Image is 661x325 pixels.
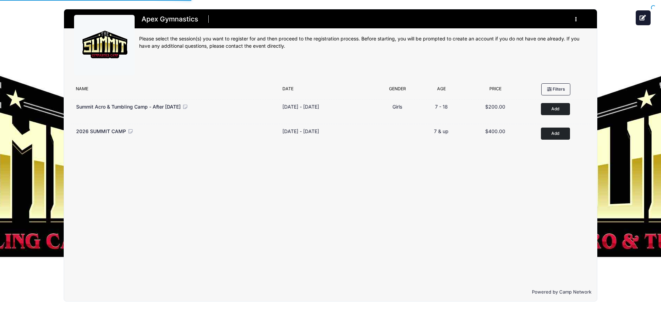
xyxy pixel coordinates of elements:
[70,289,591,296] p: Powered by Camp Network
[139,13,200,25] h1: Apex Gymnastics
[139,35,587,50] div: Please select the session(s) you want to register for and then proceed to the registration proces...
[541,103,570,115] button: Add
[485,104,505,110] span: $200.00
[541,128,570,140] button: Add
[282,128,319,135] div: [DATE] - [DATE]
[465,86,527,95] div: Price
[76,104,181,110] span: Summit Acro & Tumbling Camp - After [DATE]
[282,103,319,110] div: [DATE] - [DATE]
[392,104,402,110] span: Girls
[79,19,130,71] img: logo
[485,128,505,134] span: $400.00
[541,83,570,95] button: Filters
[73,86,279,95] div: Name
[377,86,418,95] div: Gender
[434,128,449,134] span: 7 & up
[435,104,448,110] span: 7 - 18
[76,128,126,134] span: 2026 SUMMIT CAMP
[279,86,377,95] div: Date
[418,86,464,95] div: Age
